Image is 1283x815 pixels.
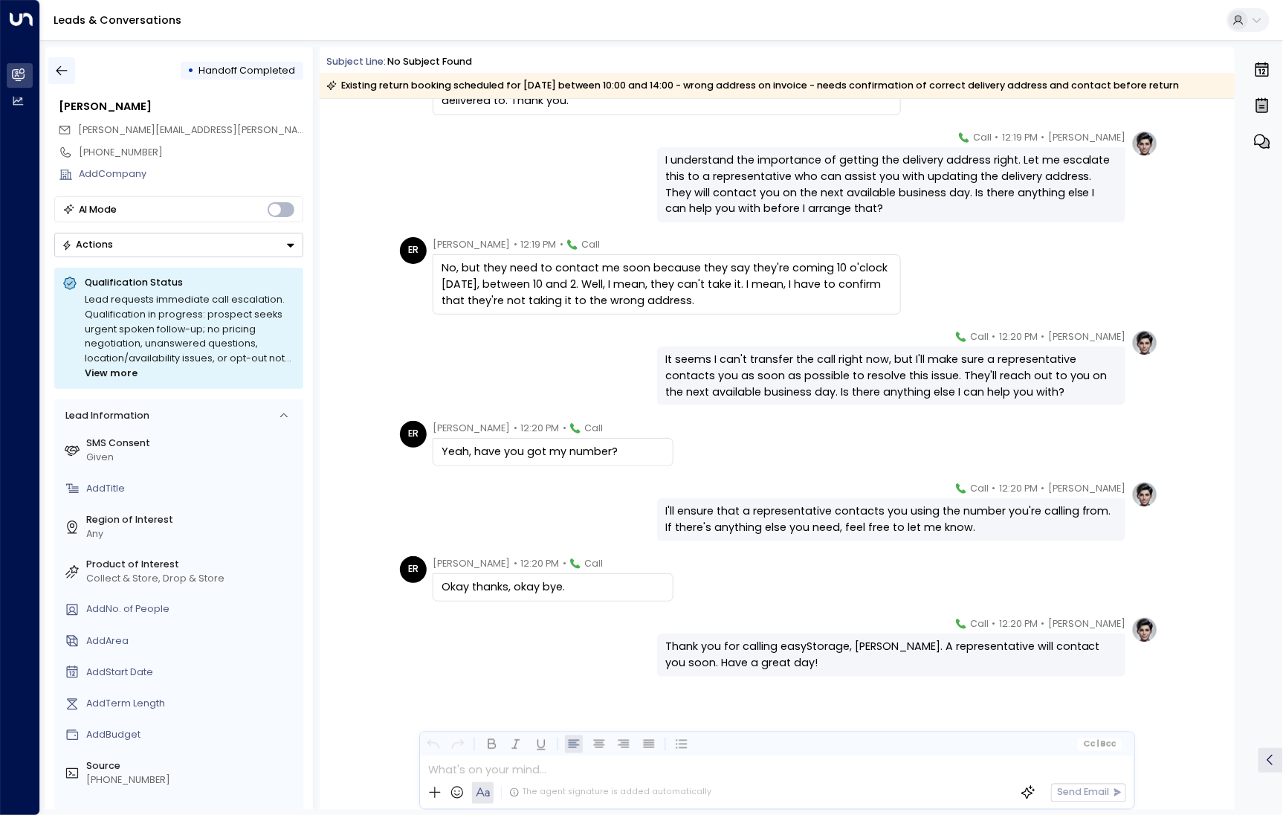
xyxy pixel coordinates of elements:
[433,421,510,436] span: [PERSON_NAME]
[400,556,427,583] div: ER
[433,237,510,252] span: [PERSON_NAME]
[995,130,999,145] span: •
[326,55,386,68] span: Subject Line:
[1041,329,1045,344] span: •
[665,639,1117,671] div: Thank you for calling easyStorage, [PERSON_NAME]. A representative will contact you soon. Have a ...
[54,233,303,257] button: Actions
[326,78,1179,93] div: Existing return booking scheduled for [DATE] between 10:00 and 14:00 - wrong address on invoice -...
[970,481,989,496] span: Call
[60,409,149,423] div: Lead Information
[86,602,298,616] div: AddNo. of People
[1131,329,1158,356] img: profile-logo.png
[520,237,556,252] span: 12:19 PM
[86,773,298,787] div: [PHONE_NUMBER]
[1041,481,1045,496] span: •
[563,421,566,436] span: •
[86,513,298,527] label: Region of Interest
[400,421,427,448] div: ER
[560,237,563,252] span: •
[1083,740,1116,749] span: Cc Bcc
[86,527,298,541] div: Any
[449,735,468,754] button: Redo
[665,503,1117,535] div: I'll ensure that a representative contacts you using the number you're calling from. If there's a...
[400,237,427,264] div: ER
[584,421,603,436] span: Call
[78,123,393,136] span: [PERSON_NAME][EMAIL_ADDRESS][PERSON_NAME][DOMAIN_NAME]
[509,787,711,799] div: The agent signature is added automatically
[1048,130,1125,145] span: [PERSON_NAME]
[442,579,665,596] div: Okay thanks, okay bye.
[442,260,892,309] div: No, but they need to contact me soon because they say they're coming 10 o'clock [DATE], between 1...
[1041,616,1045,631] span: •
[563,556,566,571] span: •
[1097,740,1099,749] span: |
[86,451,298,465] div: Given
[665,352,1117,400] div: It seems I can't transfer the call right now, but I'll make sure a representative contacts you as...
[992,329,996,344] span: •
[442,444,665,460] div: Yeah, have you got my number?
[1041,130,1045,145] span: •
[999,481,1038,496] span: 12:20 PM
[992,481,996,496] span: •
[85,276,295,289] p: Qualification Status
[86,728,298,742] div: AddBudget
[970,616,989,631] span: Call
[999,329,1038,344] span: 12:20 PM
[424,735,442,754] button: Undo
[1048,329,1125,344] span: [PERSON_NAME]
[1131,130,1158,157] img: profile-logo.png
[520,556,559,571] span: 12:20 PM
[581,237,600,252] span: Call
[992,616,996,631] span: •
[1078,738,1122,750] button: Cc|Bcc
[1048,481,1125,496] span: [PERSON_NAME]
[79,146,303,160] div: [PHONE_NUMBER]
[86,697,298,711] div: AddTerm Length
[665,152,1117,216] div: I understand the importance of getting the delivery address right. Let me escalate this to a repr...
[187,59,194,83] div: •
[79,202,117,217] div: AI Mode
[1048,616,1125,631] span: [PERSON_NAME]
[54,13,181,28] a: Leads & Conversations
[199,64,296,77] span: Handoff Completed
[1131,616,1158,643] img: profile-logo.png
[86,437,298,451] label: SMS Consent
[514,556,517,571] span: •
[433,556,510,571] span: [PERSON_NAME]
[86,634,298,648] div: AddArea
[1002,130,1038,145] span: 12:19 PM
[999,616,1038,631] span: 12:20 PM
[54,233,303,257] div: Button group with a nested menu
[970,329,989,344] span: Call
[59,99,303,115] div: [PERSON_NAME]
[1131,481,1158,508] img: profile-logo.png
[86,482,298,496] div: AddTitle
[514,237,517,252] span: •
[514,421,517,436] span: •
[78,123,303,138] span: reed.elaine@gmail.com
[85,292,295,381] div: Lead requests immediate call escalation. Qualification in progress: prospect seeks urgent spoken ...
[387,55,472,69] div: No subject found
[86,666,298,680] div: AddStart Date
[584,556,603,571] span: Call
[86,558,298,572] label: Product of Interest
[86,759,298,773] label: Source
[85,366,138,381] span: View more
[520,421,559,436] span: 12:20 PM
[973,130,992,145] span: Call
[86,572,298,586] div: Collect & Store, Drop & Store
[62,239,113,251] div: Actions
[79,167,303,181] div: AddCompany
